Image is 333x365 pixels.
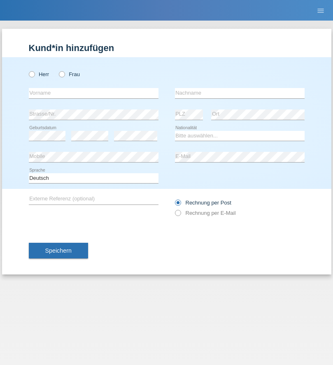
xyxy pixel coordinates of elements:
[317,7,325,15] i: menu
[175,210,180,220] input: Rechnung per E-Mail
[59,71,64,77] input: Frau
[175,200,231,206] label: Rechnung per Post
[59,71,80,77] label: Frau
[45,247,72,254] span: Speichern
[29,71,34,77] input: Herr
[29,43,305,53] h1: Kund*in hinzufügen
[175,200,180,210] input: Rechnung per Post
[175,210,236,216] label: Rechnung per E-Mail
[312,8,329,13] a: menu
[29,243,88,258] button: Speichern
[29,71,49,77] label: Herr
